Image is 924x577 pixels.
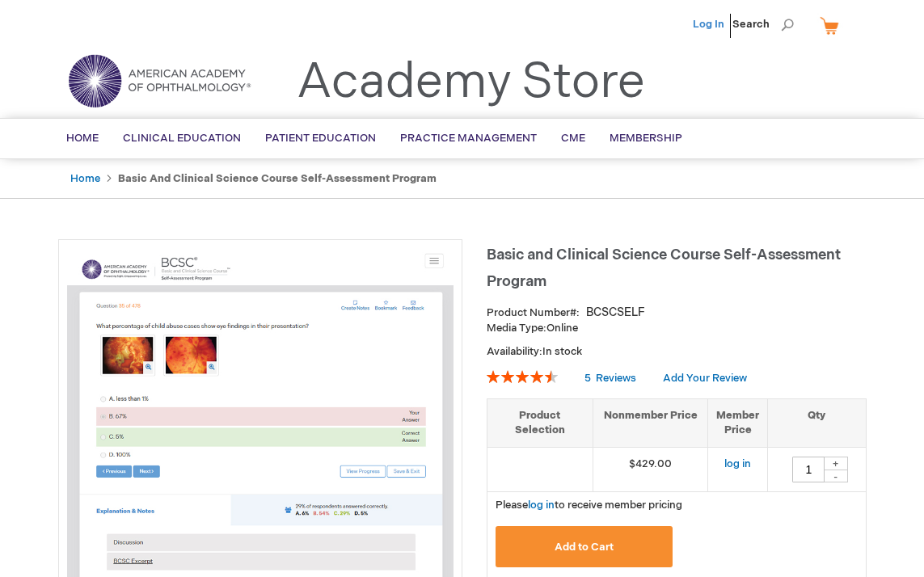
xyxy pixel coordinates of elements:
[496,499,682,512] span: Please to receive member pricing
[561,132,585,145] span: CME
[528,499,555,512] a: log in
[496,526,673,567] button: Add to Cart
[487,306,580,319] strong: Product Number
[70,172,100,185] a: Home
[824,470,848,482] div: -
[610,132,682,145] span: Membership
[297,53,645,112] a: Academy Store
[555,541,614,554] span: Add to Cart
[768,398,866,447] th: Qty
[593,447,708,491] td: $429.00
[708,398,768,447] th: Member Price
[265,132,376,145] span: Patient Education
[66,132,99,145] span: Home
[487,322,546,335] strong: Media Type:
[118,172,437,185] strong: Basic and Clinical Science Course Self-Assessment Program
[596,372,636,385] span: Reviews
[584,372,639,385] a: 5 Reviews
[824,457,848,470] div: +
[586,305,645,321] div: BCSCSELF
[487,321,867,336] p: Online
[663,372,747,385] a: Add Your Review
[732,8,794,40] span: Search
[724,457,751,470] a: log in
[593,398,708,447] th: Nonmember Price
[123,132,241,145] span: Clinical Education
[584,372,591,385] span: 5
[792,457,825,482] input: Qty
[487,398,593,447] th: Product Selection
[693,18,724,31] a: Log In
[487,246,841,290] span: Basic and Clinical Science Course Self-Assessment Program
[487,344,867,360] p: Availability:
[487,370,558,383] div: 92%
[542,345,582,358] span: In stock
[400,132,537,145] span: Practice Management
